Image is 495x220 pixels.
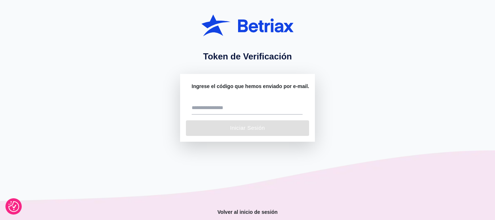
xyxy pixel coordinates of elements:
h1: Token de Verificación [203,51,292,62]
button: Preferencias de consentimiento [8,201,19,212]
img: Revisit consent button [8,201,19,212]
a: Volver al inicio de sesión [217,208,278,216]
label: Ingrese el código que hemos enviado por e-mail. [192,83,309,90]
